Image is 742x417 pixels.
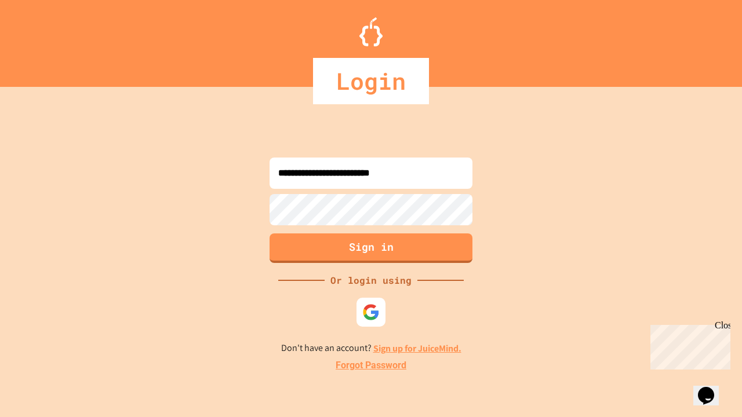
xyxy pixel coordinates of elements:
iframe: chat widget [693,371,730,405]
button: Sign in [270,233,472,263]
div: Chat with us now!Close [5,5,80,74]
img: Logo.svg [359,17,383,46]
a: Forgot Password [336,359,406,372]
a: Sign up for JuiceMind. [373,342,461,354]
iframe: chat widget [646,320,730,370]
div: Login [313,58,429,104]
img: google-icon.svg [362,303,380,321]
p: Don't have an account? [281,341,461,356]
div: Or login using [325,273,417,287]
